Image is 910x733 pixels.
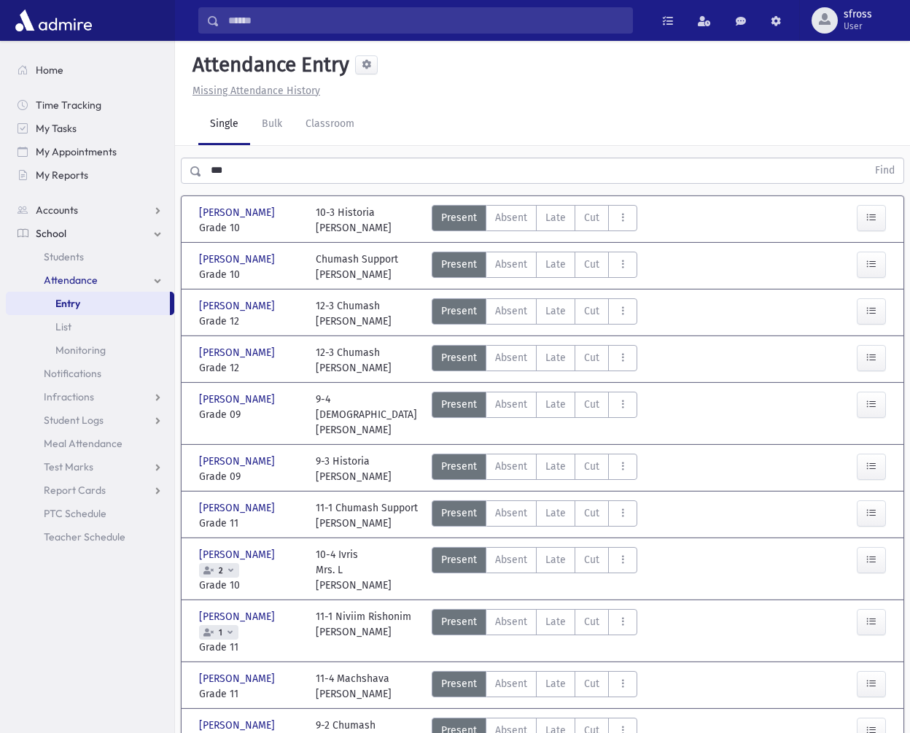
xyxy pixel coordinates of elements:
[545,210,566,225] span: Late
[432,454,637,484] div: AttTypes
[584,210,599,225] span: Cut
[36,98,101,112] span: Time Tracking
[6,362,174,385] a: Notifications
[545,614,566,629] span: Late
[316,345,392,376] div: 12-3 Chumash [PERSON_NAME]
[199,718,278,733] span: [PERSON_NAME]
[6,222,174,245] a: School
[44,530,125,543] span: Teacher Schedule
[6,163,174,187] a: My Reports
[6,478,174,502] a: Report Cards
[432,252,637,282] div: AttTypes
[441,676,477,691] span: Present
[12,6,96,35] img: AdmirePro
[6,292,170,315] a: Entry
[316,454,392,484] div: 9-3 Historia [PERSON_NAME]
[6,198,174,222] a: Accounts
[198,104,250,145] a: Single
[432,500,637,531] div: AttTypes
[441,614,477,629] span: Present
[441,350,477,365] span: Present
[316,609,411,655] div: 11-1 Niviim Rishonim [PERSON_NAME]
[495,210,527,225] span: Absent
[495,676,527,691] span: Absent
[584,676,599,691] span: Cut
[545,676,566,691] span: Late
[495,614,527,629] span: Absent
[316,500,418,531] div: 11-1 Chumash Support [PERSON_NAME]
[584,303,599,319] span: Cut
[6,245,174,268] a: Students
[199,407,301,422] span: Grade 09
[432,298,637,329] div: AttTypes
[55,344,106,357] span: Monitoring
[432,345,637,376] div: AttTypes
[199,469,301,484] span: Grade 09
[199,609,278,624] span: [PERSON_NAME]
[6,268,174,292] a: Attendance
[441,505,477,521] span: Present
[495,459,527,474] span: Absent
[584,614,599,629] span: Cut
[6,432,174,455] a: Meal Attendance
[36,227,66,240] span: School
[199,392,278,407] span: [PERSON_NAME]
[495,552,527,567] span: Absent
[495,505,527,521] span: Absent
[199,500,278,516] span: [PERSON_NAME]
[545,459,566,474] span: Late
[44,390,94,403] span: Infractions
[495,257,527,272] span: Absent
[432,205,637,236] div: AttTypes
[199,516,301,531] span: Grade 11
[199,220,301,236] span: Grade 10
[187,85,320,97] a: Missing Attendance History
[199,314,301,329] span: Grade 12
[545,303,566,319] span: Late
[495,350,527,365] span: Absent
[441,552,477,567] span: Present
[6,525,174,548] a: Teacher Schedule
[432,609,637,655] div: AttTypes
[6,385,174,408] a: Infractions
[316,671,392,702] div: 11-4 Machshava [PERSON_NAME]
[495,303,527,319] span: Absent
[866,158,903,183] button: Find
[216,628,225,637] span: 1
[6,58,174,82] a: Home
[6,117,174,140] a: My Tasks
[250,104,294,145] a: Bulk
[441,257,477,272] span: Present
[199,686,301,702] span: Grade 11
[55,320,71,333] span: List
[316,298,392,329] div: 12-3 Chumash [PERSON_NAME]
[6,455,174,478] a: Test Marks
[844,9,872,20] span: sfross
[199,205,278,220] span: [PERSON_NAME]
[584,459,599,474] span: Cut
[36,203,78,217] span: Accounts
[44,460,93,473] span: Test Marks
[316,205,392,236] div: 10-3 Historia [PERSON_NAME]
[199,640,301,655] span: Grade 11
[6,502,174,525] a: PTC Schedule
[545,257,566,272] span: Late
[6,338,174,362] a: Monitoring
[432,671,637,702] div: AttTypes
[199,454,278,469] span: [PERSON_NAME]
[44,437,122,450] span: Meal Attendance
[441,397,477,412] span: Present
[192,85,320,97] u: Missing Attendance History
[441,210,477,225] span: Present
[441,459,477,474] span: Present
[199,360,301,376] span: Grade 12
[199,345,278,360] span: [PERSON_NAME]
[495,397,527,412] span: Absent
[199,578,301,593] span: Grade 10
[316,547,418,593] div: 10-4 Ivris Mrs. L [PERSON_NAME]
[6,315,174,338] a: List
[316,252,398,282] div: Chumash Support [PERSON_NAME]
[316,392,418,438] div: 9-4 [DEMOGRAPHIC_DATA] [PERSON_NAME]
[187,53,349,77] h5: Attendance Entry
[584,257,599,272] span: Cut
